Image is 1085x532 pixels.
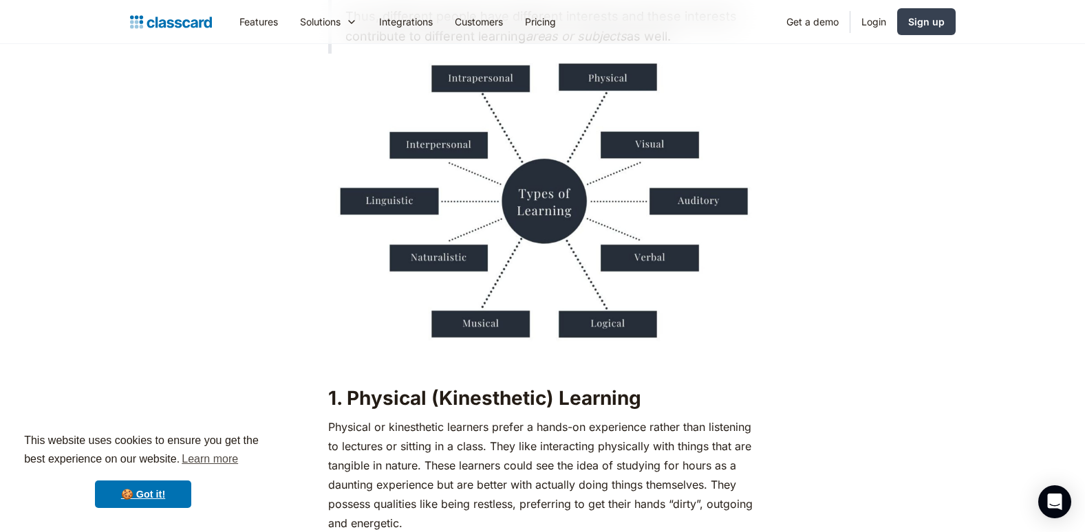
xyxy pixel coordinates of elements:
strong: 1. Physical (Kinesthetic) Learning [328,386,641,410]
div: cookieconsent [11,419,275,521]
a: Pricing [514,6,567,37]
a: Login [850,6,897,37]
a: Features [228,6,289,37]
div: Sign up [908,14,945,29]
a: learn more about cookies [180,449,240,469]
a: dismiss cookie message [95,480,191,508]
div: Solutions [289,6,368,37]
a: Customers [444,6,514,37]
div: Open Intercom Messenger [1038,485,1071,518]
span: This website uses cookies to ensure you get the best experience on our website. [24,432,262,469]
a: Get a demo [775,6,850,37]
img: a mind map showcasing the types of learning [328,60,757,346]
a: Integrations [368,6,444,37]
a: Sign up [897,8,956,35]
div: Solutions [300,14,341,29]
p: ‍ [328,353,757,372]
a: home [130,12,212,32]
